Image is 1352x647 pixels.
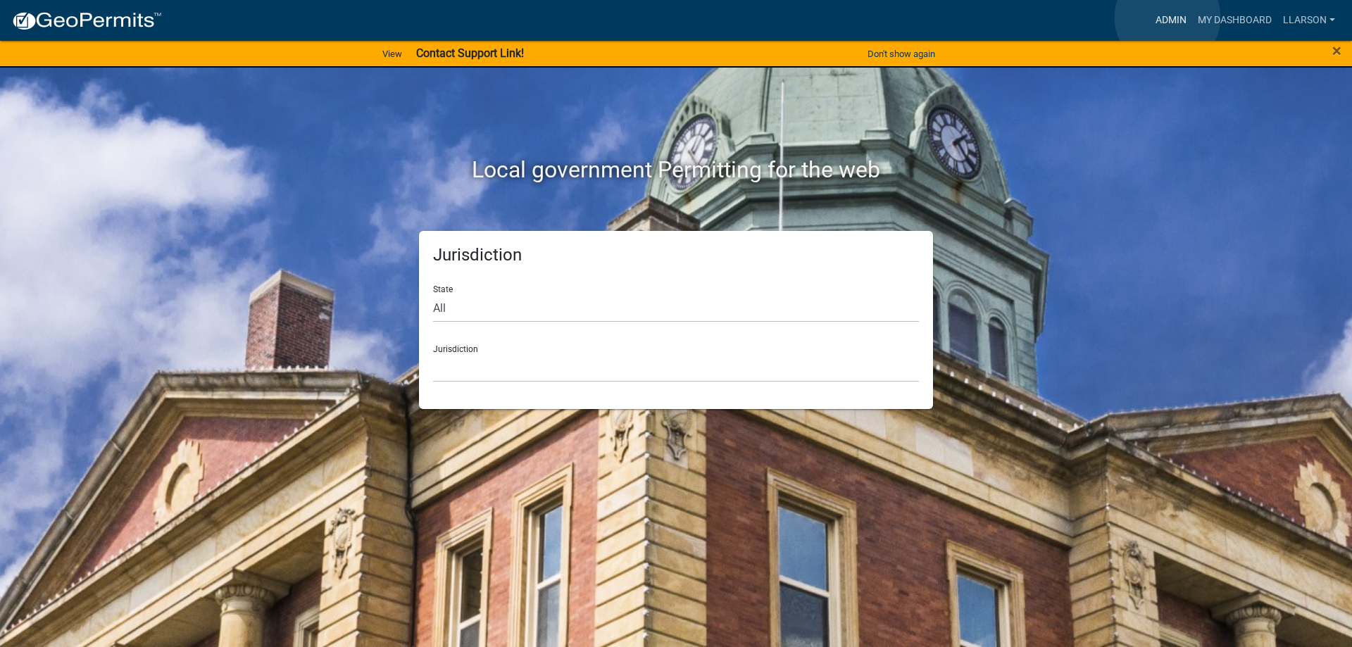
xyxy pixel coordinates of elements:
a: My Dashboard [1192,7,1277,34]
h2: Local government Permitting for the web [285,156,1067,183]
h5: Jurisdiction [433,245,919,265]
a: Admin [1150,7,1192,34]
span: × [1332,41,1341,61]
a: llarson [1277,7,1341,34]
a: View [377,42,408,65]
button: Don't show again [862,42,941,65]
strong: Contact Support Link! [416,46,524,60]
button: Close [1332,42,1341,59]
